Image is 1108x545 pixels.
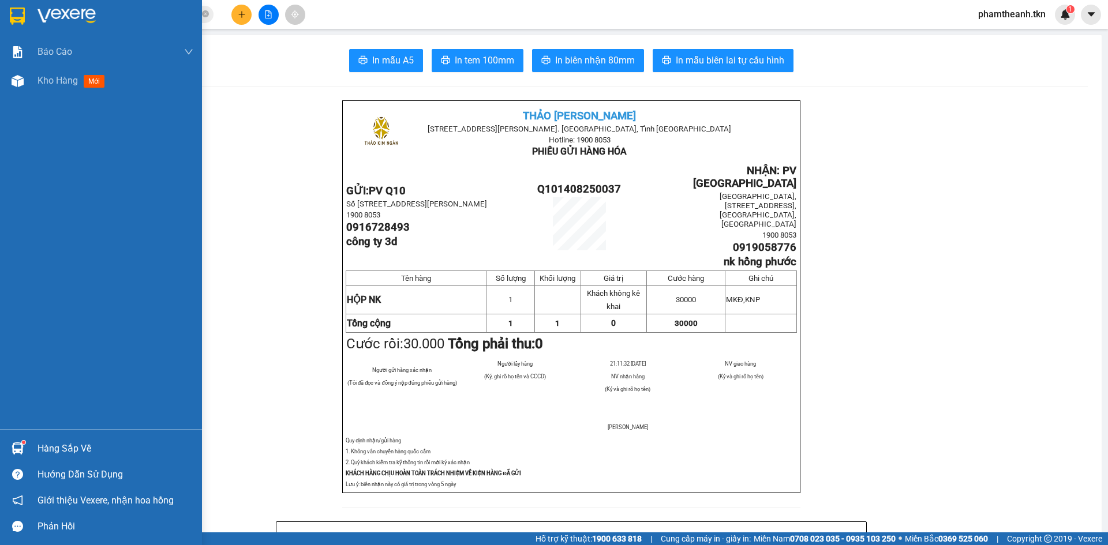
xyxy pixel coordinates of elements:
span: 1900 8053 [346,211,380,219]
strong: Tổng cộng [347,318,391,329]
span: Miền Nam [754,532,896,545]
span: [STREET_ADDRESS][PERSON_NAME]. [GEOGRAPHIC_DATA], Tỉnh [GEOGRAPHIC_DATA] [428,125,731,133]
div: Hàng sắp về [38,440,193,457]
strong: KHÁCH HÀNG CHỊU HOÀN TOÀN TRÁCH NHIỆM VỀ KIỆN HÀNG ĐÃ GỬI [346,470,521,476]
span: NHẬN: PV [GEOGRAPHIC_DATA] [693,164,796,190]
span: HỘP NK [347,294,381,305]
span: Ghi chú [748,274,773,283]
span: aim [291,10,299,18]
span: 1 [508,319,513,328]
button: plus [231,5,252,25]
span: ⚪️ [899,536,902,541]
strong: 0369 525 060 [938,534,988,543]
span: Lưu ý: biên nhận này có giá trị trong vòng 5 ngày [346,481,456,487]
span: 1 [508,295,512,304]
span: printer [358,55,368,66]
span: PHIẾU GỬI HÀNG HÓA [532,146,627,157]
img: warehouse-icon [12,442,24,454]
span: 30000 [675,319,698,328]
strong: GỬI: [346,185,406,197]
span: Số [STREET_ADDRESS][PERSON_NAME] [346,200,487,208]
span: Hỗ trợ kỹ thuật: [536,532,642,545]
span: 0919058776 [733,241,796,254]
button: printerIn tem 100mm [432,49,523,72]
div: Hướng dẫn sử dụng [38,466,193,483]
span: Giới thiệu Vexere, nhận hoa hồng [38,493,174,508]
span: PV Q10 [369,185,406,197]
span: message [12,521,23,532]
span: (Ký và ghi rõ họ tên) [718,373,763,379]
button: caret-down [1081,5,1101,25]
span: question-circle [12,469,23,480]
img: logo [353,104,410,161]
span: plus [238,10,246,18]
span: printer [441,55,450,66]
span: 0 [611,318,616,328]
span: Giá trị [604,274,623,283]
span: 30000 [676,295,696,304]
span: Số lượng [496,274,526,283]
span: Người gửi hàng xác nhận [372,367,432,373]
img: icon-new-feature [1060,9,1070,20]
span: công ty 3d [346,235,398,248]
span: 0 [535,336,543,352]
span: Người lấy hàng [497,360,533,367]
span: Cước hàng [668,274,704,283]
span: Khách không kê khai [587,289,640,311]
span: Hotline: 1900 8053 [549,136,611,144]
span: (Ký và ghi rõ họ tên) [605,386,650,392]
span: 21:11:32 [DATE] [610,360,646,367]
span: 2. Quý khách kiểm tra kỹ thông tin rồi mới ký xác nhận [346,459,470,465]
div: Phản hồi [38,518,193,535]
span: In tem 100mm [455,53,514,67]
span: notification [12,495,23,506]
span: copyright [1044,535,1052,543]
span: Tên hàng [401,274,431,283]
span: caret-down [1086,9,1096,20]
img: solution-icon [12,46,24,58]
span: [PERSON_NAME] [608,424,648,430]
span: Cước rồi: [346,336,543,352]
span: In mẫu A5 [372,53,414,67]
span: In biên nhận 80mm [555,53,635,67]
span: 1900 8053 [762,231,796,239]
button: printerIn biên nhận 80mm [532,49,644,72]
span: 1 [555,319,560,328]
span: MKĐ,KNP [726,295,760,304]
span: | [650,532,652,545]
img: warehouse-icon [12,75,24,87]
strong: 0708 023 035 - 0935 103 250 [790,534,896,543]
span: 1. Không vân chuyển hàng quốc cấm [346,448,431,454]
sup: 1 [22,441,25,444]
span: Báo cáo [38,44,72,59]
span: [GEOGRAPHIC_DATA], [STREET_ADDRESS], [GEOGRAPHIC_DATA], [GEOGRAPHIC_DATA] [720,192,796,228]
span: Kho hàng [38,75,78,86]
span: NV nhận hàng [611,373,645,379]
span: 0916728493 [346,221,410,234]
span: printer [662,55,671,66]
span: close-circle [202,9,209,20]
button: file-add [259,5,279,25]
span: Quy định nhận/gửi hàng [346,437,401,443]
span: (Tôi đã đọc và đồng ý nộp đúng phiếu gửi hàng) [347,379,457,386]
sup: 1 [1066,5,1075,13]
img: logo-vxr [10,7,25,25]
button: printerIn mẫu biên lai tự cấu hình [653,49,793,72]
span: 1 [1068,5,1072,13]
span: Miền Bắc [905,532,988,545]
span: mới [84,75,104,88]
strong: Tổng phải thu: [448,336,543,352]
span: nk hồng phước [724,255,796,268]
strong: 1900 633 818 [592,534,642,543]
span: down [184,47,193,57]
span: file-add [264,10,272,18]
span: THẢO [PERSON_NAME] [523,110,636,122]
span: Q101408250037 [537,183,621,196]
span: phamtheanh.tkn [969,7,1055,21]
span: (Ký, ghi rõ họ tên và CCCD) [484,373,546,379]
span: In mẫu biên lai tự cấu hình [676,53,784,67]
span: NV giao hàng [725,360,756,367]
span: Cung cấp máy in - giấy in: [661,532,751,545]
span: Khối lượng [540,274,575,283]
span: printer [541,55,551,66]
